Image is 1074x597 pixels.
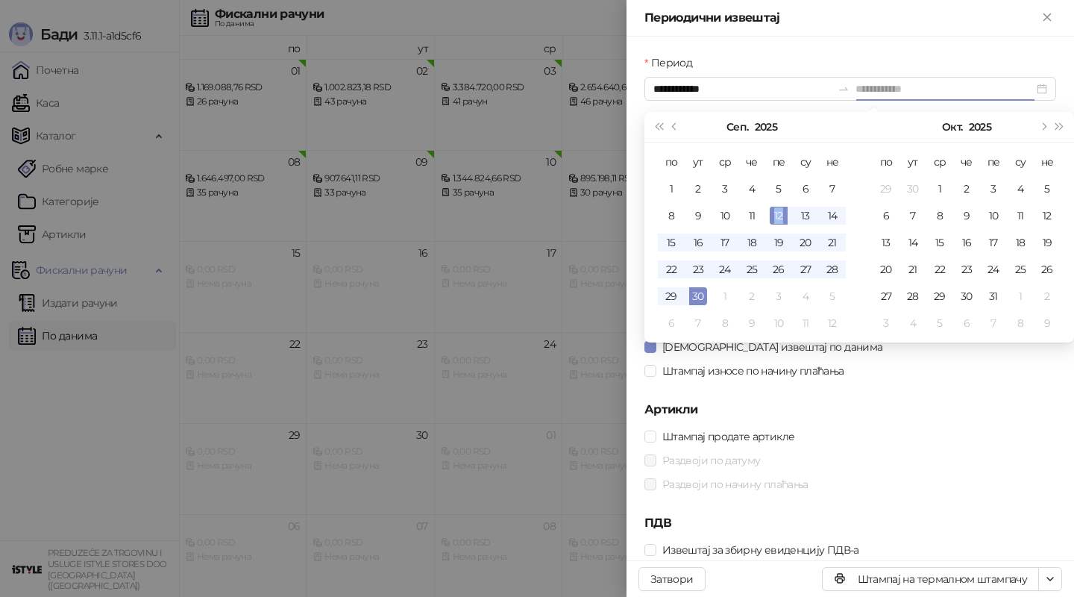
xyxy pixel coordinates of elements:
[797,207,814,225] div: 13
[797,287,814,305] div: 4
[1011,207,1029,225] div: 11
[984,287,1002,305] div: 31
[899,202,926,229] td: 2025-10-07
[877,314,895,332] div: 3
[980,229,1007,256] td: 2025-10-17
[662,207,680,225] div: 8
[738,310,765,337] td: 2025-10-09
[743,287,761,305] div: 2
[1007,229,1034,256] td: 2025-10-18
[689,287,707,305] div: 30
[656,363,850,379] span: Штампај износе по начину плаћања
[1034,283,1061,310] td: 2025-11-02
[770,207,788,225] div: 12
[877,260,895,278] div: 20
[958,314,976,332] div: 6
[819,283,846,310] td: 2025-10-05
[953,256,980,283] td: 2025-10-23
[942,112,962,142] button: Изабери месец
[904,287,922,305] div: 28
[931,207,949,225] div: 8
[877,287,895,305] div: 27
[980,256,1007,283] td: 2025-10-24
[685,310,712,337] td: 2025-10-07
[899,149,926,175] th: ут
[644,54,701,71] label: Период
[797,234,814,251] div: 20
[743,180,761,198] div: 4
[899,310,926,337] td: 2025-11-04
[953,310,980,337] td: 2025-11-06
[765,283,792,310] td: 2025-10-03
[797,314,814,332] div: 11
[1007,310,1034,337] td: 2025-11-08
[656,428,800,445] span: Штампај продате артикле
[931,314,949,332] div: 5
[1007,175,1034,202] td: 2025-10-04
[644,514,1056,532] h5: ПДВ
[656,542,865,558] span: Извештај за збирну евиденцију ПДВ-а
[822,567,1039,591] button: Штампај на термалном штампачу
[904,180,922,198] div: 30
[823,234,841,251] div: 21
[1038,9,1056,27] button: Close
[765,310,792,337] td: 2025-10-10
[712,229,738,256] td: 2025-09-17
[838,83,850,95] span: swap-right
[958,207,976,225] div: 9
[685,149,712,175] th: ут
[770,314,788,332] div: 10
[743,234,761,251] div: 18
[656,339,888,355] span: [DEMOGRAPHIC_DATA] извештај по данима
[823,314,841,332] div: 12
[765,202,792,229] td: 2025-09-12
[765,175,792,202] td: 2025-09-05
[770,260,788,278] div: 26
[873,310,899,337] td: 2025-11-03
[873,202,899,229] td: 2025-10-06
[797,260,814,278] div: 27
[738,175,765,202] td: 2025-09-04
[755,112,777,142] button: Изабери годину
[1007,256,1034,283] td: 2025-10-25
[877,234,895,251] div: 13
[689,314,707,332] div: 7
[716,287,734,305] div: 1
[716,314,734,332] div: 8
[792,256,819,283] td: 2025-09-27
[904,314,922,332] div: 4
[765,256,792,283] td: 2025-09-26
[899,229,926,256] td: 2025-10-14
[726,112,748,142] button: Изабери месец
[984,180,1002,198] div: 3
[1038,260,1056,278] div: 26
[819,310,846,337] td: 2025-10-12
[770,180,788,198] div: 5
[980,202,1007,229] td: 2025-10-10
[953,229,980,256] td: 2025-10-16
[1007,202,1034,229] td: 2025-10-11
[1038,207,1056,225] div: 12
[953,175,980,202] td: 2025-10-02
[1011,314,1029,332] div: 8
[797,180,814,198] div: 6
[877,180,895,198] div: 29
[1034,149,1061,175] th: не
[743,207,761,225] div: 11
[958,180,976,198] div: 2
[980,149,1007,175] th: пе
[1038,314,1056,332] div: 9
[926,202,953,229] td: 2025-10-08
[873,229,899,256] td: 2025-10-13
[644,9,1038,27] div: Периодични извештај
[638,567,706,591] button: Затвори
[1034,112,1051,142] button: Следећи месец (PageDown)
[873,283,899,310] td: 2025-10-27
[712,175,738,202] td: 2025-09-03
[689,207,707,225] div: 9
[765,149,792,175] th: пе
[656,476,814,493] span: Раздвоји по начину плаћања
[953,149,980,175] th: че
[658,283,685,310] td: 2025-09-29
[658,310,685,337] td: 2025-10-06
